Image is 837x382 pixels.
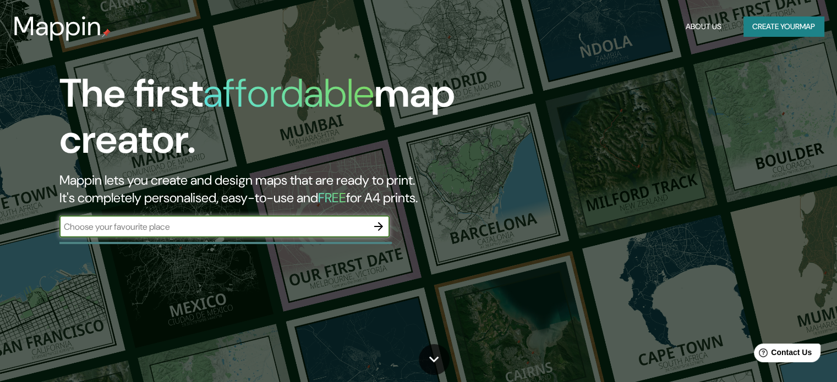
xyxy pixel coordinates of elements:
button: About Us [681,16,726,37]
h3: Mappin [13,11,102,42]
h2: Mappin lets you create and design maps that are ready to print. It's completely personalised, eas... [59,171,478,207]
input: Choose your favourite place [59,220,368,233]
h1: affordable [203,68,374,119]
h5: FREE [318,189,346,206]
h1: The first map creator. [59,70,478,171]
iframe: Help widget launcher [739,339,825,370]
button: Create yourmap [743,16,824,37]
img: mappin-pin [102,29,111,37]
